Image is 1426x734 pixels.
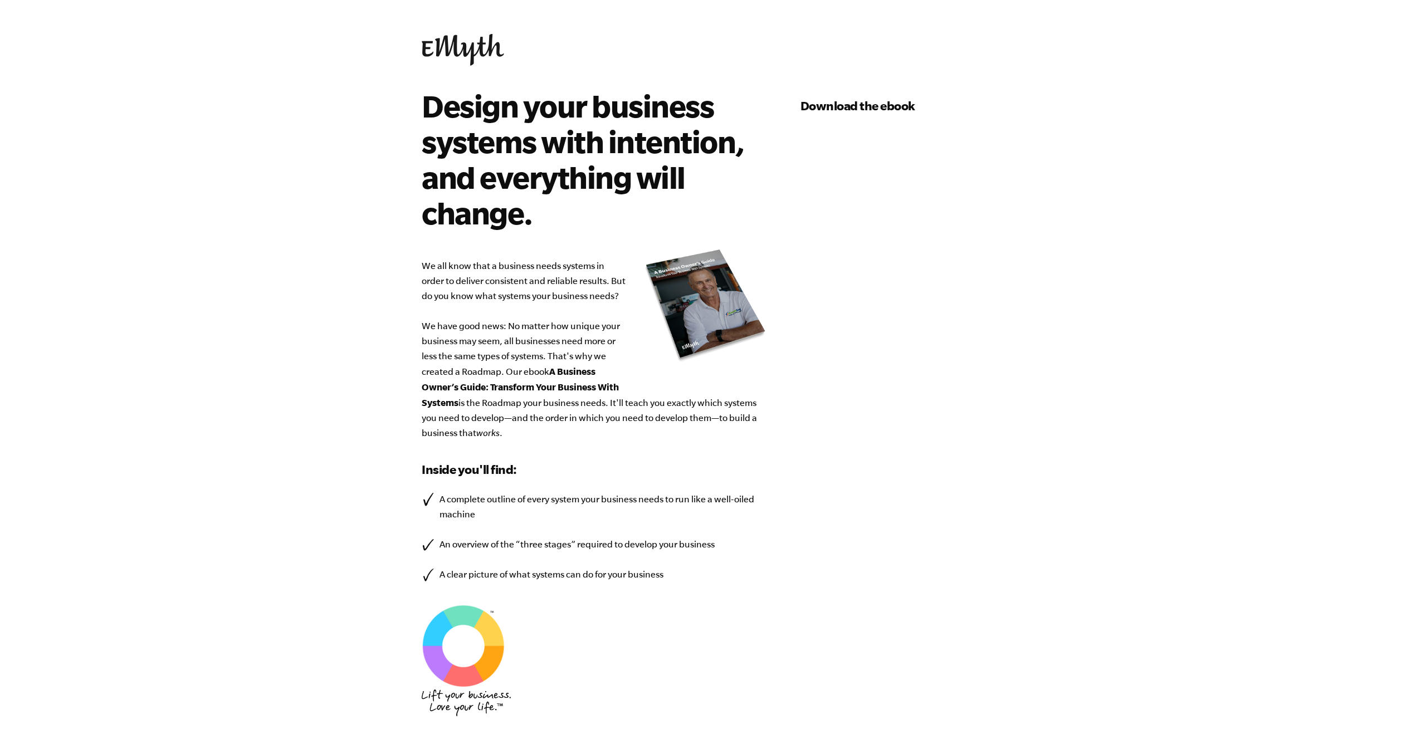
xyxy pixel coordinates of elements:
[422,461,767,478] h3: Inside you'll find:
[800,97,1004,115] h3: Download the ebook
[422,34,504,66] img: EMyth
[422,689,511,716] img: EMyth_Logo_BP_Hand Font_Tagline_Stacked-Medium
[422,567,767,582] li: A clear picture of what systems can do for your business
[476,428,500,438] em: works
[422,258,767,441] p: We all know that a business needs systems in order to deliver consistent and reliable results. Bu...
[644,248,767,363] img: new_roadmap_cover_093019
[422,492,767,522] li: A complete outline of every system your business needs to run like a well-oiled machine
[422,604,505,688] img: EMyth SES TM Graphic
[422,366,619,408] b: A Business Owner’s Guide: Transform Your Business With Systems
[422,88,751,231] h2: Design your business systems with intention, and everything will change.
[422,537,767,552] li: An overview of the “three stages” required to develop your business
